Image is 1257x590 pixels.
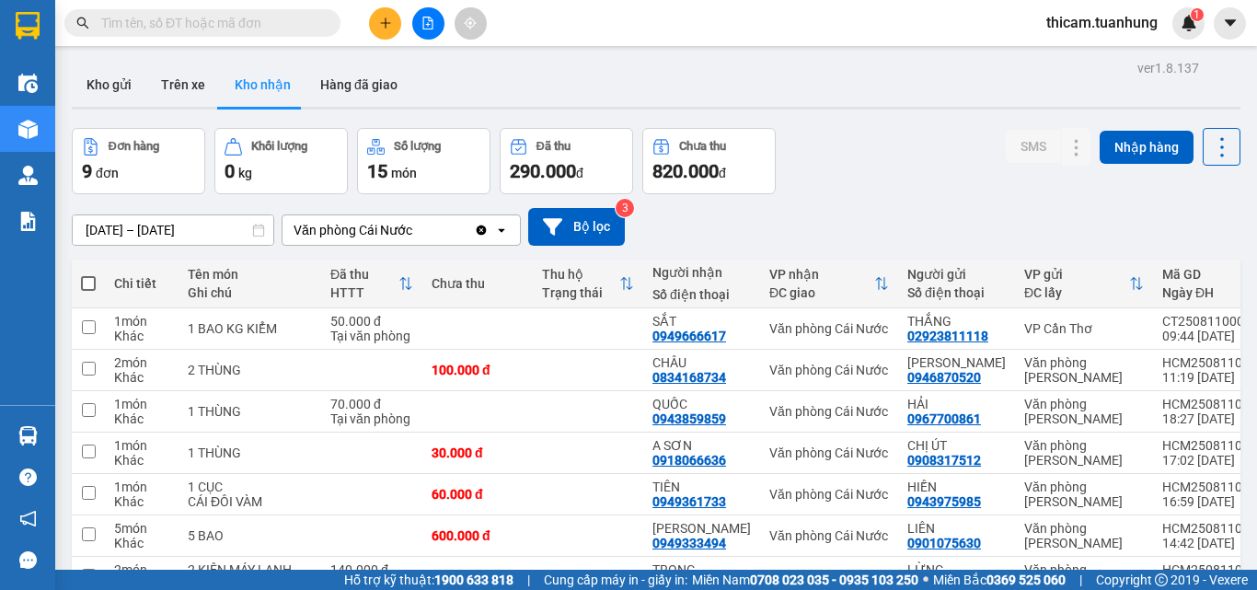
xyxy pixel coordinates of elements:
svg: Clear value [474,223,489,237]
div: 600.000 đ [432,528,524,543]
span: | [527,570,530,590]
div: Khối lượng [251,140,307,153]
div: TIÊN [652,480,751,494]
div: Khác [114,494,169,509]
span: notification [19,510,37,527]
div: HOÀNG KHÁNH [907,355,1006,370]
div: 1 CỤC [188,480,312,494]
div: Ngày ĐH [1162,285,1250,300]
div: 1 THÙNG [188,445,312,460]
button: Kho nhận [220,63,306,107]
div: 1 món [114,314,169,329]
span: 15 [367,160,387,182]
div: Văn phòng [PERSON_NAME] [1024,397,1144,426]
img: warehouse-icon [18,74,38,93]
div: Người gửi [907,267,1006,282]
th: Toggle SortBy [533,260,643,308]
div: 1 món [114,438,169,453]
strong: 0708 023 035 - 0935 103 250 [750,573,918,587]
div: ĐC giao [769,285,874,300]
span: | [1079,570,1082,590]
div: 140.000 đ [330,562,413,577]
button: Số lượng15món [357,128,490,194]
div: 1 món [114,480,169,494]
div: SẮT [652,314,751,329]
span: ⚪️ [923,576,928,584]
div: 2 THÙNG [188,363,312,377]
img: logo-vxr [16,12,40,40]
span: 290.000 [510,160,576,182]
div: TRỌNG [652,562,751,577]
button: Kho gửi [72,63,146,107]
span: file-add [421,17,434,29]
div: 0949333494 [652,536,726,550]
input: Select a date range. [73,215,273,245]
span: 0 [225,160,235,182]
span: caret-down [1222,15,1239,31]
span: plus [379,17,392,29]
div: 0967700861 [907,411,981,426]
div: CÁI ĐÔI VÀM [188,494,312,509]
div: 1 món [114,397,169,411]
div: 60.000 đ [432,487,524,502]
div: Văn phòng Cái Nước [769,487,889,502]
div: 2 món [114,355,169,370]
div: Văn phòng Cái Nước [769,321,889,336]
button: Nhập hàng [1100,131,1194,164]
div: Đã thu [536,140,571,153]
th: Toggle SortBy [1015,260,1153,308]
div: Khác [114,536,169,550]
button: Đơn hàng9đơn [72,128,205,194]
button: Bộ lọc [528,208,625,246]
div: Văn phòng Cái Nước [769,363,889,377]
button: aim [455,7,487,40]
button: Khối lượng0kg [214,128,348,194]
strong: 0369 525 060 [986,573,1066,587]
div: 0949666617 [652,329,726,343]
div: Văn phòng [PERSON_NAME] [1024,355,1144,385]
div: Văn phòng Cái Nước [769,404,889,419]
div: 70.000 đ [330,397,413,411]
div: Chưa thu [679,140,726,153]
div: 0949361733 [652,494,726,509]
img: warehouse-icon [18,166,38,185]
div: Mã GD [1162,267,1250,282]
div: Văn phòng Cái Nước [769,528,889,543]
div: QUỐC [652,397,751,411]
div: THẮNG [907,314,1006,329]
div: 0834168734 [652,370,726,385]
div: Văn phòng [PERSON_NAME] [1024,521,1144,550]
button: Trên xe [146,63,220,107]
div: LÊ YẾN [652,521,751,536]
div: 5 BAO [188,528,312,543]
div: Khác [114,453,169,468]
input: Selected Văn phòng Cái Nước. [414,221,416,239]
span: đơn [96,166,119,180]
div: 5 món [114,521,169,536]
div: HIỀN [907,480,1006,494]
img: warehouse-icon [18,120,38,139]
div: Chi tiết [114,276,169,291]
div: Số lượng [394,140,441,153]
div: 2 món [114,562,169,577]
div: Tại văn phòng [330,329,413,343]
span: đ [719,166,726,180]
img: warehouse-icon [18,426,38,445]
div: 0918066636 [652,453,726,468]
div: VP nhận [769,267,874,282]
img: icon-new-feature [1181,15,1197,31]
div: Văn phòng Cái Nước [294,221,412,239]
button: caret-down [1214,7,1246,40]
div: Văn phòng [PERSON_NAME] [1024,438,1144,468]
span: Miền Bắc [933,570,1066,590]
div: 2 KIÊN MÁY LẠNH [188,562,312,577]
div: Văn phòng [PERSON_NAME] [1024,480,1144,509]
div: ĐC lấy [1024,285,1129,300]
div: 02923811118 [907,329,988,343]
div: VP Cần Thơ [1024,321,1144,336]
span: question-circle [19,469,37,486]
span: kg [238,166,252,180]
div: Số điện thoại [652,287,751,302]
div: Đơn hàng [109,140,159,153]
div: 100.000 đ [432,363,524,377]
